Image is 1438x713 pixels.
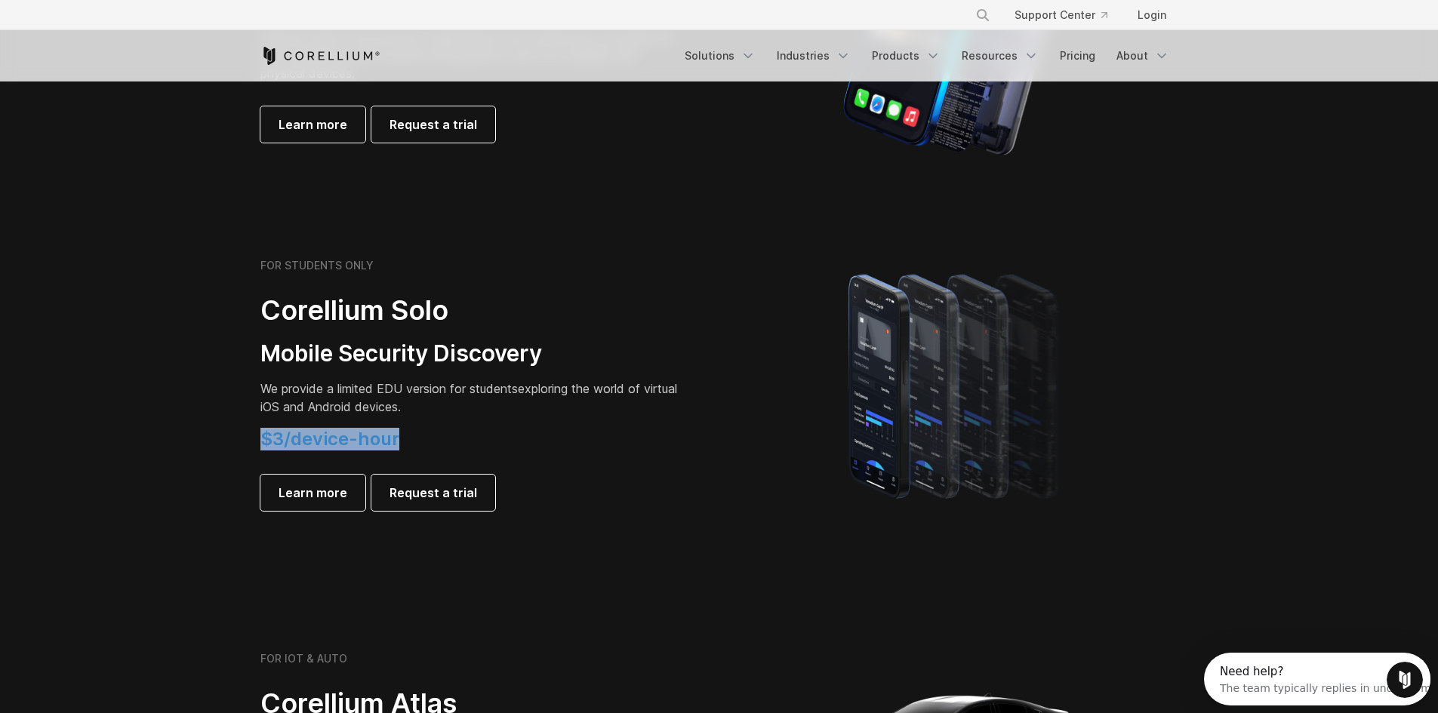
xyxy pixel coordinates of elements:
p: exploring the world of virtual iOS and Android devices. [260,380,683,416]
button: Search [969,2,996,29]
a: Resources [953,42,1048,69]
div: Open Intercom Messenger [6,6,272,48]
a: Pricing [1051,42,1104,69]
a: Learn more [260,475,365,511]
a: Support Center [1002,2,1119,29]
a: Solutions [676,42,765,69]
h3: Mobile Security Discovery [260,340,683,368]
span: $3/device-hour [260,428,399,450]
div: Need help? [16,13,227,25]
iframe: Intercom live chat discovery launcher [1204,653,1430,705]
a: Industries [768,42,860,69]
h2: Corellium Solo [260,293,683,327]
a: Products [863,42,950,69]
div: Navigation Menu [676,42,1178,69]
a: Learn more [260,106,365,143]
div: The team typically replies in under 30m [16,25,227,41]
div: Navigation Menu [957,2,1178,29]
span: Request a trial [390,115,477,134]
span: Learn more [279,484,347,502]
span: Request a trial [390,484,477,502]
a: Request a trial [371,475,495,511]
a: Login [1125,2,1178,29]
iframe: Intercom live chat [1387,662,1423,698]
h6: FOR STUDENTS ONLY [260,259,374,272]
img: A lineup of four iPhone models becoming more gradient and blurred [818,253,1094,517]
h6: FOR IOT & AUTO [260,652,347,665]
span: Learn more [279,115,347,134]
a: Corellium Home [260,47,380,65]
span: We provide a limited EDU version for students [260,381,518,396]
a: About [1107,42,1178,69]
a: Request a trial [371,106,495,143]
